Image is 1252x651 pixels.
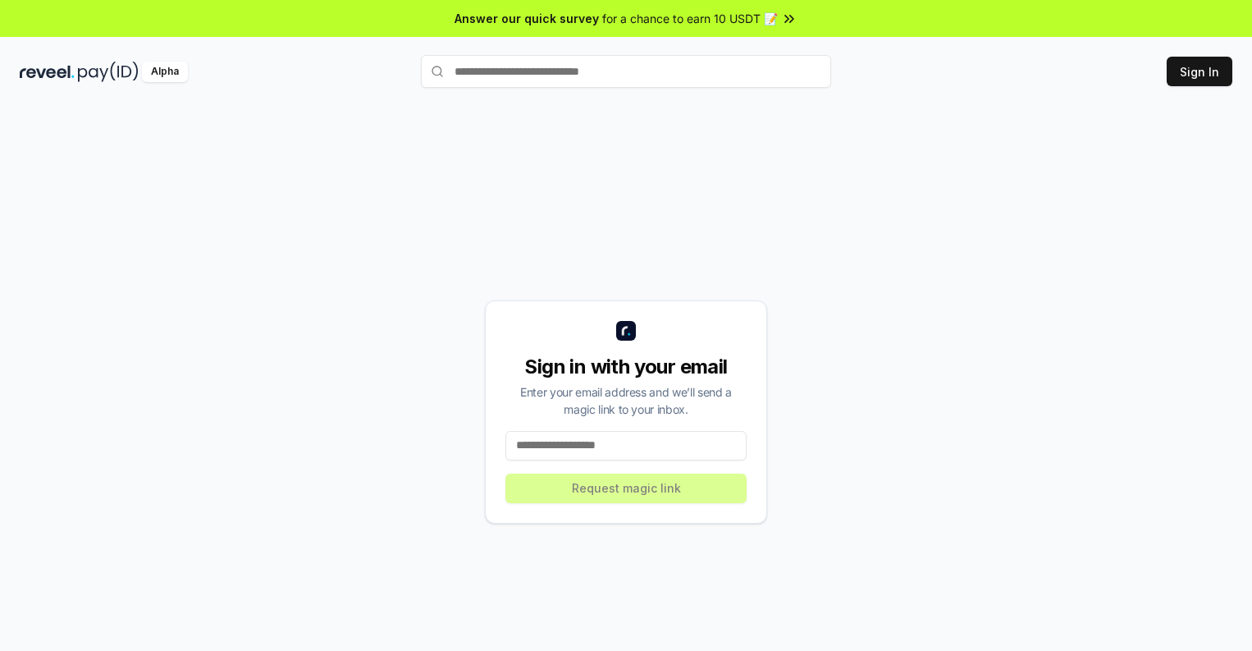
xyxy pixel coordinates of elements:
[505,354,747,380] div: Sign in with your email
[142,62,188,82] div: Alpha
[1167,57,1232,86] button: Sign In
[505,383,747,418] div: Enter your email address and we’ll send a magic link to your inbox.
[20,62,75,82] img: reveel_dark
[78,62,139,82] img: pay_id
[616,321,636,341] img: logo_small
[455,10,599,27] span: Answer our quick survey
[602,10,778,27] span: for a chance to earn 10 USDT 📝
